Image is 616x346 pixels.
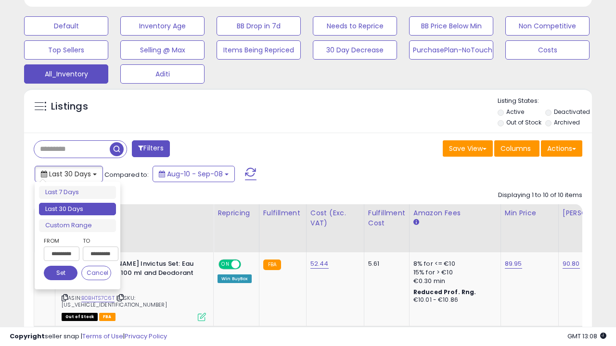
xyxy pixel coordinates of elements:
[413,218,419,227] small: Amazon Fees.
[218,208,255,218] div: Repricing
[104,170,149,179] span: Compared to:
[83,236,111,246] label: To
[409,40,493,60] button: PurchasePlan-NoTouch
[413,268,493,277] div: 15% for > €10
[44,266,77,280] button: Set
[413,259,493,268] div: 8% for <= €10
[62,294,167,309] span: | SKU: [US_VEHICLE_IDENTIFICATION_NUMBER]
[494,140,539,157] button: Columns
[82,332,123,341] a: Terms of Use
[505,40,590,60] button: Costs
[39,219,116,232] li: Custom Range
[39,203,116,216] li: Last 30 Days
[24,40,108,60] button: Top Sellers
[506,118,541,126] label: Out of Stock
[10,332,167,341] div: seller snap | |
[413,288,476,296] b: Reduced Prof. Rng.
[310,259,329,269] a: 52.44
[120,40,205,60] button: Selling @ Max
[368,208,405,228] div: Fulfillment Cost
[81,294,115,302] a: B0BHTS7C6T
[24,16,108,36] button: Default
[310,208,360,228] div: Cost (Exc. VAT)
[120,64,205,84] button: Aditi
[44,236,77,246] label: From
[217,40,301,60] button: Items Being Repriced
[132,140,169,157] button: Filters
[413,208,497,218] div: Amazon Fees
[59,208,209,218] div: Title
[240,260,255,269] span: OFF
[413,277,493,285] div: €0.30 min
[368,259,402,268] div: 5.61
[167,169,223,179] span: Aug-10 - Sep-08
[506,108,524,116] label: Active
[24,64,108,84] button: All_Inventory
[505,208,554,218] div: Min Price
[409,16,493,36] button: BB Price Below Min
[39,186,116,199] li: Last 7 Days
[81,266,111,280] button: Cancel
[413,296,493,304] div: €10.01 - €10.86
[500,144,531,153] span: Columns
[567,332,606,341] span: 2025-10-9 13:08 GMT
[153,166,235,182] button: Aug-10 - Sep-08
[49,169,91,179] span: Last 30 Days
[35,166,103,182] button: Last 30 Days
[313,40,397,60] button: 30 Day Decrease
[563,259,580,269] a: 90.80
[263,208,302,218] div: Fulfillment
[443,140,493,157] button: Save View
[219,260,231,269] span: ON
[505,16,590,36] button: Non Competitive
[62,259,206,320] div: ASIN:
[263,259,281,270] small: FBA
[313,16,397,36] button: Needs to Reprice
[10,332,45,341] strong: Copyright
[83,259,200,289] b: [PERSON_NAME] Invictus Set: Eau de Toilette 100 ml and Deodorant 100 ml
[120,16,205,36] button: Inventory Age
[62,313,98,321] span: All listings that are currently out of stock and unavailable for purchase on Amazon
[498,97,592,106] p: Listing States:
[217,16,301,36] button: BB Drop in 7d
[125,332,167,341] a: Privacy Policy
[51,100,88,113] h5: Listings
[505,259,522,269] a: 89.95
[99,313,115,321] span: FBA
[554,108,590,116] label: Deactivated
[554,118,580,126] label: Archived
[541,140,582,157] button: Actions
[218,274,252,283] div: Win BuyBox
[498,191,582,200] div: Displaying 1 to 10 of 10 items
